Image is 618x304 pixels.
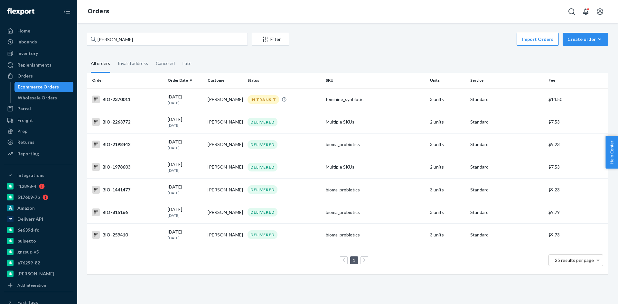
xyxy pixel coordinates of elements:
[17,106,31,112] div: Parcel
[4,269,73,279] a: [PERSON_NAME]
[4,258,73,268] a: a76299-82
[168,235,202,241] p: [DATE]
[168,123,202,128] p: [DATE]
[470,187,543,193] p: Standard
[4,149,73,159] a: Reporting
[326,96,425,103] div: feminine_synbiotic
[427,88,467,111] td: 3 units
[168,229,202,241] div: [DATE]
[168,206,202,218] div: [DATE]
[4,170,73,180] button: Integrations
[4,192,73,202] a: 5176b9-7b
[205,156,245,178] td: [PERSON_NAME]
[17,62,51,68] div: Replenishments
[118,55,148,72] div: Invalid address
[168,168,202,173] p: [DATE]
[4,104,73,114] a: Parcel
[17,227,39,233] div: 6e639d-fc
[17,194,40,200] div: 5176b9-7b
[17,28,30,34] div: Home
[61,5,73,18] button: Close Navigation
[205,201,245,224] td: [PERSON_NAME]
[605,136,618,169] button: Help Center
[4,236,73,246] a: pulsetto
[4,71,73,81] a: Orders
[168,100,202,106] p: [DATE]
[4,225,73,235] a: 6e639d-fc
[4,126,73,136] a: Prep
[470,96,543,103] p: Standard
[546,73,608,88] th: Fee
[326,187,425,193] div: bioma_probiotics
[17,205,35,211] div: Amazon
[168,94,202,106] div: [DATE]
[323,111,427,133] td: Multiple SKUs
[245,73,323,88] th: Status
[165,73,205,88] th: Order Date
[252,36,289,42] div: Filter
[4,115,73,125] a: Freight
[427,156,467,178] td: 2 units
[205,179,245,201] td: [PERSON_NAME]
[4,37,73,47] a: Inbounds
[168,116,202,128] div: [DATE]
[17,128,27,134] div: Prep
[17,271,54,277] div: [PERSON_NAME]
[14,93,74,103] a: Wholesale Orders
[326,232,425,238] div: bioma_probiotics
[563,33,608,46] button: Create order
[17,282,46,288] div: Add Integration
[546,88,608,111] td: $14.50
[4,181,73,191] a: f12898-4
[17,50,38,57] div: Inventory
[168,161,202,173] div: [DATE]
[18,95,57,101] div: Wholesale Orders
[205,111,245,133] td: [PERSON_NAME]
[91,55,110,73] div: All orders
[4,48,73,59] a: Inventory
[565,5,578,18] button: Open Search Box
[326,141,425,148] div: bioma_probiotics
[17,73,33,79] div: Orders
[168,145,202,151] p: [DATE]
[92,208,163,216] div: BIO-815166
[252,33,289,46] button: Filter
[205,224,245,246] td: [PERSON_NAME]
[567,36,604,42] div: Create order
[470,119,543,125] p: Standard
[248,208,277,216] div: DELIVERED
[14,82,74,92] a: Ecommerce Orders
[87,33,248,46] input: Search orders
[248,118,277,126] div: DELIVERED
[470,141,543,148] p: Standard
[248,230,277,239] div: DELIVERED
[427,179,467,201] td: 3 units
[555,257,594,263] span: 25 results per page
[92,141,163,148] div: BIO-2198442
[17,172,44,179] div: Integrations
[248,95,279,104] div: IN TRANSIT
[4,26,73,36] a: Home
[183,55,192,72] div: Late
[546,179,608,201] td: $9.23
[546,201,608,224] td: $9.79
[468,73,546,88] th: Service
[208,78,242,83] div: Customer
[248,185,277,194] div: DELIVERED
[470,164,543,170] p: Standard
[17,151,39,157] div: Reporting
[323,156,427,178] td: Multiple SKUs
[517,33,559,46] button: Import Orders
[7,8,34,15] img: Flexport logo
[326,209,425,216] div: bioma_probiotics
[4,214,73,224] a: Deliverr API
[168,139,202,151] div: [DATE]
[87,73,165,88] th: Order
[4,203,73,213] a: Amazon
[4,137,73,147] a: Returns
[168,184,202,196] div: [DATE]
[594,5,606,18] button: Open account menu
[546,133,608,156] td: $9.23
[427,133,467,156] td: 3 units
[205,133,245,156] td: [PERSON_NAME]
